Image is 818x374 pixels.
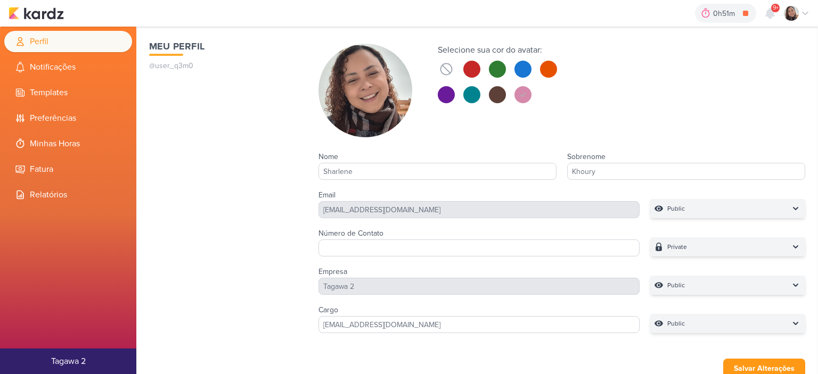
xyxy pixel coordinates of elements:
[784,6,799,21] img: Sharlene Khoury
[318,267,347,276] label: Empresa
[650,314,805,333] button: Public
[4,56,132,78] li: Notificações
[773,4,779,12] span: 9+
[318,44,412,137] img: Sharlene Khoury
[318,229,383,238] label: Número de Contato
[667,242,687,252] p: Private
[149,39,297,54] h1: Meu Perfil
[4,184,132,205] li: Relatórios
[318,190,336,200] label: Email
[650,237,805,256] button: Private
[9,7,64,20] img: kardz.app
[149,60,297,71] p: @user_q3m0
[318,152,338,161] label: Nome
[650,199,805,218] button: Public
[667,280,685,290] p: Public
[318,305,338,314] label: Cargo
[667,203,685,214] p: Public
[713,8,738,19] div: 0h51m
[667,318,685,329] p: Public
[318,201,640,218] div: [EMAIL_ADDRESS][DOMAIN_NAME]
[4,107,132,129] li: Preferências
[4,31,132,52] li: Perfil
[4,159,132,180] li: Fatura
[4,82,132,103] li: Templates
[650,276,805,295] button: Public
[438,44,557,56] div: Selecione sua cor do avatar:
[567,152,606,161] label: Sobrenome
[4,133,132,154] li: Minhas Horas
